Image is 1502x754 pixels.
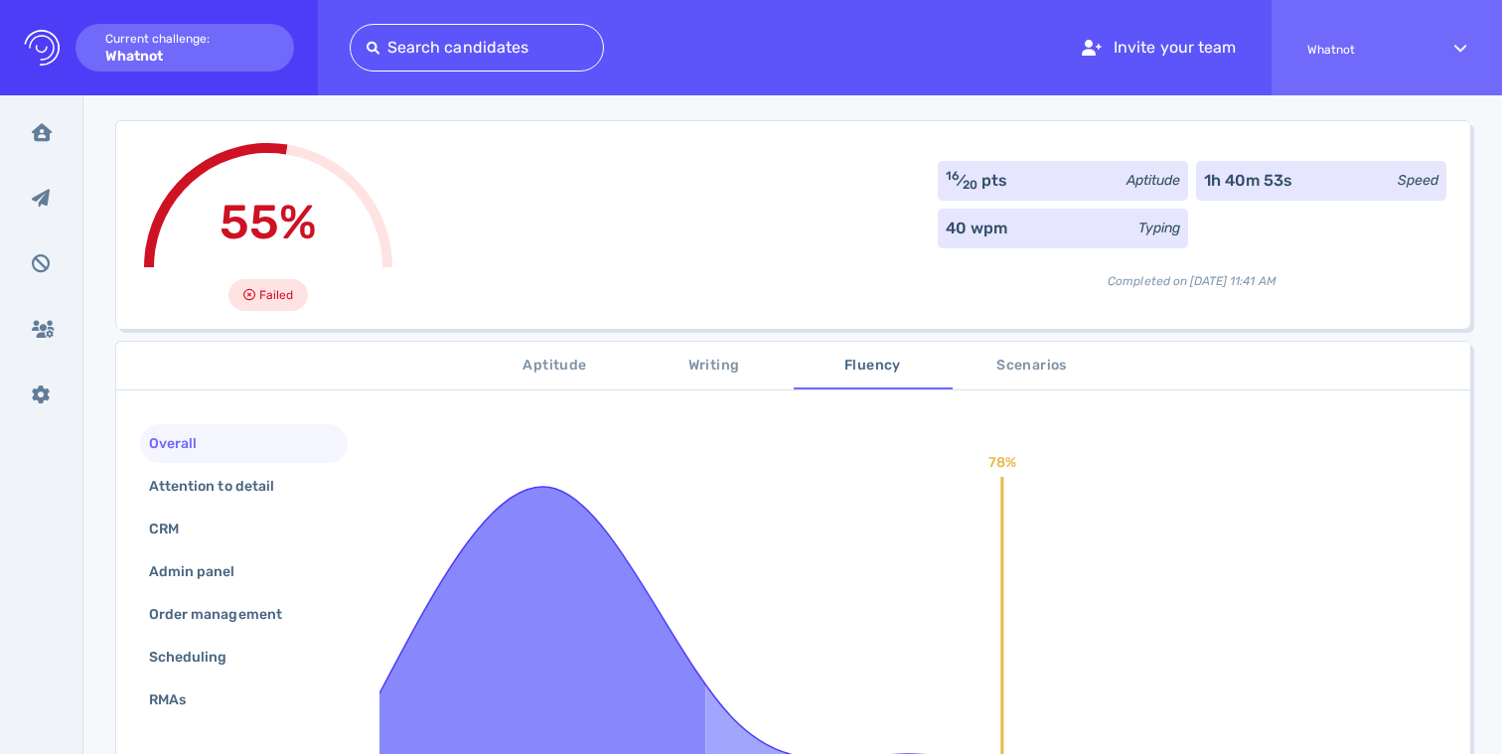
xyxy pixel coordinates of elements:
[145,557,259,586] div: Admin panel
[946,169,1008,193] div: ⁄ pts
[1398,170,1438,191] div: Speed
[145,429,221,458] div: Overall
[1204,169,1293,193] div: 1h 40m 53s
[220,194,317,250] span: 55%
[938,256,1446,290] div: Completed on [DATE] 11:41 AM
[488,354,623,378] span: Aptitude
[145,643,251,672] div: Scheduling
[1126,170,1180,191] div: Aptitude
[946,217,1007,240] div: 40 wpm
[1307,43,1419,57] span: Whatnot
[145,515,203,543] div: CRM
[806,354,941,378] span: Fluency
[988,454,1016,471] text: 78%
[647,354,782,378] span: Writing
[946,169,960,183] sup: 16
[963,178,977,192] sub: 20
[1138,218,1180,238] div: Typing
[145,685,210,714] div: RMAs
[145,472,298,501] div: Attention to detail
[259,283,293,307] span: Failed
[145,600,306,629] div: Order management
[965,354,1100,378] span: Scenarios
